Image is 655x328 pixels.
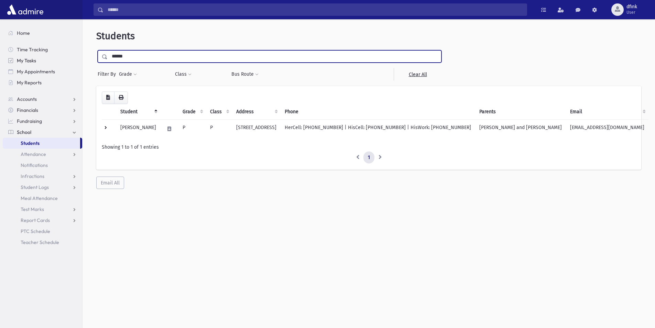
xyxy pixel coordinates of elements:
th: Address: activate to sort column ascending [232,104,281,120]
a: 1 [363,151,374,164]
td: P [206,119,232,138]
button: Print [114,92,128,104]
button: Class [175,68,192,81]
a: Infractions [3,171,82,182]
span: Home [17,30,30,36]
a: Test Marks [3,204,82,215]
a: School [3,127,82,138]
a: My Tasks [3,55,82,66]
td: [PERSON_NAME] [116,119,160,138]
td: P [178,119,206,138]
span: dfink [626,4,637,10]
span: Notifications [21,162,48,168]
span: Infractions [21,173,44,179]
span: Meal Attendance [21,195,58,201]
a: Attendance [3,149,82,160]
img: AdmirePro [6,3,45,17]
div: Showing 1 to 1 of 1 entries [102,144,636,151]
th: Student: activate to sort column descending [116,104,160,120]
button: Bus Route [231,68,259,81]
button: Email All [96,177,124,189]
a: My Reports [3,77,82,88]
span: Students [21,140,40,146]
span: Student Logs [21,184,49,190]
th: Grade: activate to sort column ascending [178,104,206,120]
th: Parents [475,104,566,120]
a: Student Logs [3,182,82,193]
button: Grade [119,68,137,81]
th: Class: activate to sort column ascending [206,104,232,120]
a: Financials [3,105,82,116]
a: Notifications [3,160,82,171]
span: Test Marks [21,206,44,212]
a: Teacher Schedule [3,237,82,248]
span: School [17,129,31,135]
a: Time Tracking [3,44,82,55]
input: Search [103,3,527,16]
span: Attendance [21,151,46,157]
span: User [626,10,637,15]
span: My Appointments [17,68,55,75]
a: Meal Attendance [3,193,82,204]
a: Report Cards [3,215,82,226]
span: My Tasks [17,57,36,64]
td: [PERSON_NAME] and [PERSON_NAME] [475,119,566,138]
span: Teacher Schedule [21,239,59,245]
a: Accounts [3,94,82,105]
span: My Reports [17,80,42,86]
a: Clear All [394,68,441,81]
a: Fundraising [3,116,82,127]
a: Students [3,138,80,149]
span: Report Cards [21,217,50,223]
span: PTC Schedule [21,228,50,234]
td: [EMAIL_ADDRESS][DOMAIN_NAME] [566,119,648,138]
td: HerCell: [PHONE_NUMBER] | HisCell: [PHONE_NUMBER] | HisWork: [PHONE_NUMBER] [281,119,475,138]
span: Filter By [98,71,119,78]
td: [STREET_ADDRESS] [232,119,281,138]
th: Email: activate to sort column ascending [566,104,648,120]
th: Phone [281,104,475,120]
a: PTC Schedule [3,226,82,237]
span: Time Tracking [17,46,48,53]
span: Accounts [17,96,37,102]
span: Financials [17,107,38,113]
span: Fundraising [17,118,42,124]
a: Home [3,28,82,39]
button: CSV [102,92,114,104]
a: My Appointments [3,66,82,77]
span: Students [96,30,135,42]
